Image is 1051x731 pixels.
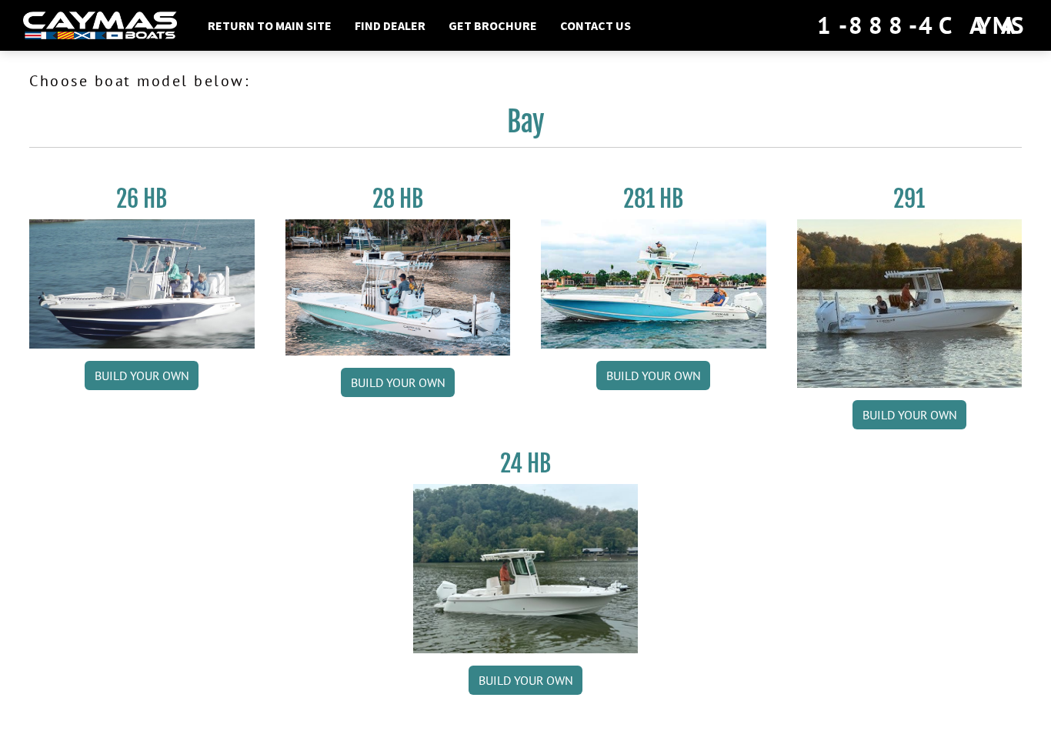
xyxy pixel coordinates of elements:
h3: 291 [797,185,1023,213]
img: 28_hb_thumbnail_for_caymas_connect.jpg [285,219,511,355]
h3: 26 HB [29,185,255,213]
a: Build your own [852,400,966,429]
a: Find Dealer [347,15,433,35]
a: Build your own [341,368,455,397]
img: white-logo-c9c8dbefe5ff5ceceb0f0178aa75bf4bb51f6bca0971e226c86eb53dfe498488.png [23,12,177,40]
h3: 24 HB [413,449,639,478]
p: Choose boat model below: [29,69,1022,92]
a: Build your own [85,361,199,390]
h3: 28 HB [285,185,511,213]
a: Return to main site [200,15,339,35]
img: 291_Thumbnail.jpg [797,219,1023,388]
a: Get Brochure [441,15,545,35]
h2: Bay [29,105,1022,148]
a: Build your own [469,666,582,695]
div: 1-888-4CAYMAS [817,8,1028,42]
img: 24_HB_thumbnail.jpg [413,484,639,653]
a: Contact Us [552,15,639,35]
h3: 281 HB [541,185,766,213]
img: 28-hb-twin.jpg [541,219,766,349]
a: Build your own [596,361,710,390]
img: 26_new_photo_resized.jpg [29,219,255,349]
